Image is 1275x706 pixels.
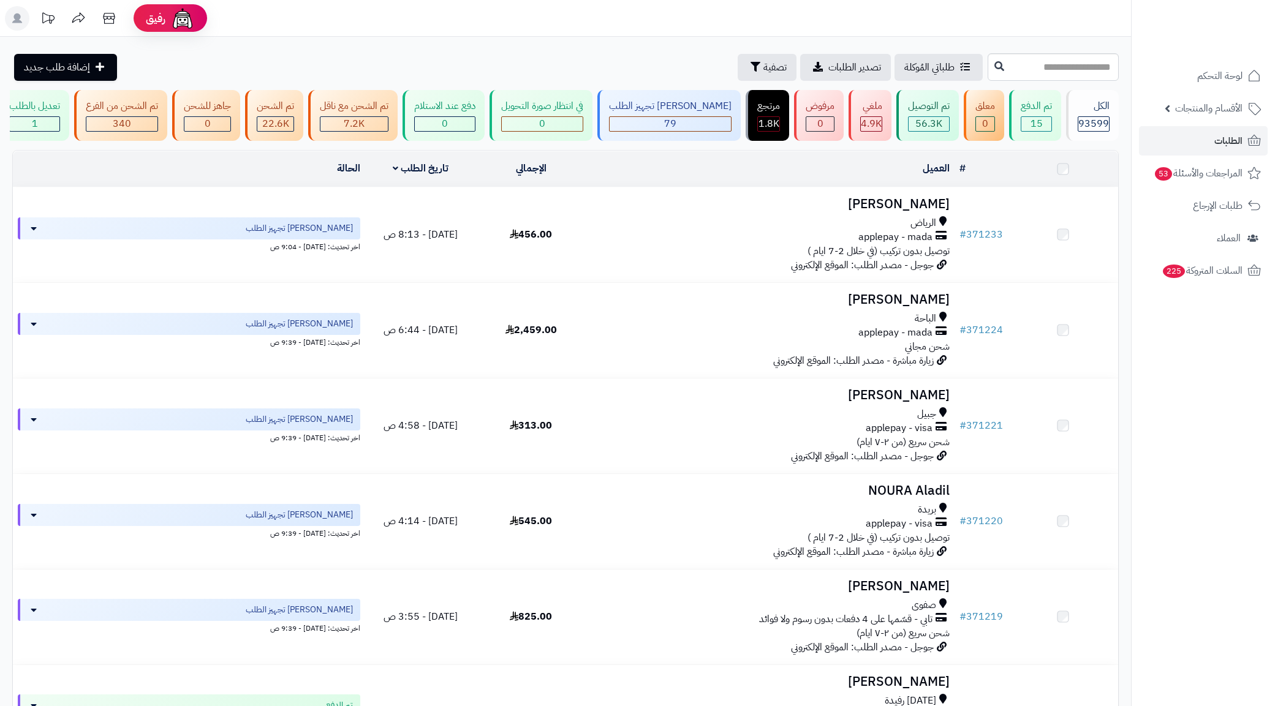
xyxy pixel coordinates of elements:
a: العميل [923,161,950,176]
a: تصدير الطلبات [800,54,891,81]
h3: [PERSON_NAME] [591,293,950,307]
span: 56.3K [915,116,942,131]
a: #371219 [959,609,1003,624]
div: 7223 [320,117,388,131]
a: [PERSON_NAME] تجهيز الطلب 79 [595,90,743,141]
div: 340 [86,117,157,131]
span: طلبات الإرجاع [1193,197,1243,214]
span: 1.8K [759,116,779,131]
img: ai-face.png [170,6,195,31]
div: مرفوض [806,99,834,113]
div: 56298 [909,117,949,131]
span: 0 [817,116,823,131]
div: اخر تحديث: [DATE] - 9:39 ص [18,335,360,348]
a: إضافة طلب جديد [14,54,117,81]
span: [PERSON_NAME] تجهيز الطلب [246,318,353,330]
span: applepay - mada [858,230,933,244]
span: الرياض [910,216,936,230]
span: 825.00 [510,609,552,624]
span: [DATE] - 6:44 ص [384,323,458,337]
a: تم التوصيل 56.3K [894,90,961,141]
a: الطلبات [1139,126,1268,156]
span: توصيل بدون تركيب (في خلال 2-7 ايام ) [808,244,950,258]
span: جوجل - مصدر الطلب: الموقع الإلكتروني [791,640,934,655]
a: #371224 [959,323,1003,337]
a: # [959,161,966,176]
a: تم الشحن من الفرع 340 [72,90,170,141]
span: 0 [205,116,211,131]
div: 0 [184,117,230,131]
div: 0 [806,117,834,131]
a: جاهز للشحن 0 [170,90,243,141]
div: اخر تحديث: [DATE] - 9:39 ص [18,526,360,539]
span: 313.00 [510,418,552,433]
h3: [PERSON_NAME] [591,388,950,402]
a: طلباتي المُوكلة [895,54,983,81]
span: تصدير الطلبات [828,60,881,75]
a: تحديثات المنصة [32,6,63,34]
div: مرتجع [757,99,780,113]
div: تم الشحن [257,99,294,113]
span: 2,459.00 [505,323,557,337]
a: لوحة التحكم [1139,61,1268,91]
span: جوجل - مصدر الطلب: الموقع الإلكتروني [791,258,934,272]
a: الإجمالي [516,161,547,176]
a: طلبات الإرجاع [1139,191,1268,220]
span: # [959,323,966,337]
span: 0 [982,116,988,131]
div: اخر تحديث: [DATE] - 9:39 ص [18,621,360,634]
span: جبيل [917,407,936,421]
a: السلات المتروكة225 [1139,256,1268,285]
span: 53 [1155,167,1172,181]
span: 4.9K [861,116,882,131]
div: اخر تحديث: [DATE] - 9:04 ص [18,239,360,252]
span: [DATE] - 4:14 ص [384,514,458,528]
div: 0 [415,117,475,131]
span: 225 [1163,265,1185,278]
a: معلق 0 [961,90,1007,141]
span: [PERSON_NAME] تجهيز الطلب [246,604,353,616]
span: 7.2K [344,116,365,131]
a: العملاء [1139,223,1268,253]
div: 1 [10,117,59,131]
a: الحالة [337,161,360,176]
span: زيارة مباشرة - مصدر الطلب: الموقع الإلكتروني [773,353,934,368]
span: بريدة [918,503,936,517]
span: شحن مجاني [905,339,950,354]
span: الباحة [915,312,936,326]
span: العملاء [1217,230,1241,247]
a: مرفوض 0 [792,90,846,141]
span: لوحة التحكم [1197,67,1243,84]
a: #371221 [959,418,1003,433]
span: 22.6K [262,116,289,131]
a: ملغي 4.9K [846,90,894,141]
h3: [PERSON_NAME] [591,579,950,593]
span: [DATE] - 3:55 ص [384,609,458,624]
span: 0 [442,116,448,131]
h3: [PERSON_NAME] [591,675,950,689]
span: شحن سريع (من ٢-٧ ايام) [857,435,950,449]
span: 456.00 [510,227,552,242]
span: الطلبات [1214,132,1243,149]
a: تم الدفع 15 [1007,90,1064,141]
span: إضافة طلب جديد [24,60,90,75]
span: applepay - mada [858,326,933,340]
span: تابي - قسّمها على 4 دفعات بدون رسوم ولا فوائد [759,612,933,626]
div: معلق [975,99,995,113]
div: 0 [502,117,583,131]
div: اخر تحديث: [DATE] - 9:39 ص [18,430,360,443]
span: شحن سريع (من ٢-٧ ايام) [857,626,950,640]
a: مرتجع 1.8K [743,90,792,141]
span: جوجل - مصدر الطلب: الموقع الإلكتروني [791,449,934,464]
span: # [959,227,966,242]
span: طلباتي المُوكلة [904,60,955,75]
span: 79 [664,116,676,131]
a: تم الشحن 22.6K [243,90,306,141]
a: دفع عند الاستلام 0 [400,90,487,141]
span: applepay - visa [866,517,933,531]
span: 545.00 [510,514,552,528]
button: تصفية [738,54,796,81]
span: [PERSON_NAME] تجهيز الطلب [246,222,353,235]
span: زيارة مباشرة - مصدر الطلب: الموقع الإلكتروني [773,544,934,559]
a: الكل93599 [1064,90,1121,141]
